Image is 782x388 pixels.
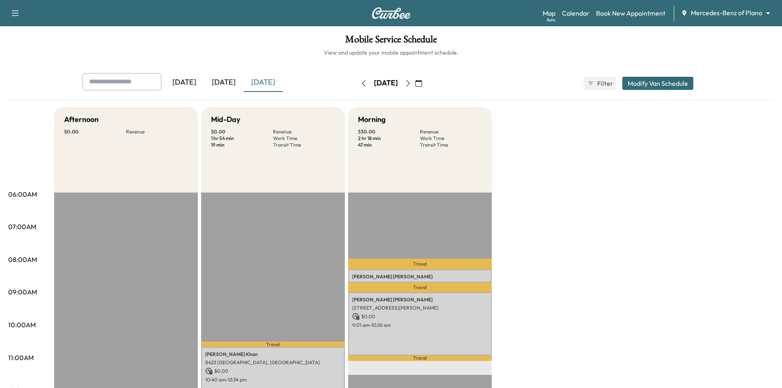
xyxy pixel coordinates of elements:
p: 9:01 am - 10:55 am [352,322,488,328]
p: [PERSON_NAME] [PERSON_NAME] [352,273,488,280]
p: 07:00AM [8,222,36,232]
a: Book New Appointment [596,8,665,18]
p: 8423 [GEOGRAPHIC_DATA], [GEOGRAPHIC_DATA] [205,359,341,366]
div: [DATE] [374,78,398,88]
h5: Mid-Day [211,114,240,125]
span: Filter [597,78,612,88]
p: Revenue [126,129,188,135]
p: Transit Time [273,142,335,148]
p: 2 hr 18 min [358,135,420,142]
p: Work Time [273,135,335,142]
p: 10:40 am - 12:34 pm [205,377,341,383]
a: Calendar [562,8,589,18]
p: 47 min [358,142,420,148]
span: Mercedes-Benz of Plano [691,8,762,18]
h6: View and update your mobile appointment schedule. [8,48,774,57]
button: Modify Van Schedule [622,77,693,90]
p: 10:00AM [8,320,36,330]
h5: Afternoon [64,114,99,125]
p: 19 min [211,142,273,148]
p: [STREET_ADDRESS] [352,282,488,288]
p: $ 0.00 [64,129,126,135]
p: $ 0.00 [205,367,341,375]
div: [DATE] [243,73,283,92]
a: MapBeta [543,8,555,18]
p: Travel [348,282,492,292]
div: [DATE] [204,73,243,92]
div: Beta [547,17,555,23]
img: Curbee Logo [372,7,411,19]
p: $ 30.00 [358,129,420,135]
p: [PERSON_NAME] [PERSON_NAME] [352,296,488,303]
p: 11:00AM [8,353,34,363]
p: 08:00AM [8,255,37,264]
p: Revenue [273,129,335,135]
p: [STREET_ADDRESS][PERSON_NAME] [352,305,488,311]
p: 1 hr 54 min [211,135,273,142]
button: Filter [584,77,616,90]
p: [PERSON_NAME] Khan [205,351,341,358]
p: 09:00AM [8,287,37,297]
p: Travel [348,356,492,361]
p: $ 0.00 [211,129,273,135]
p: Work Time [420,135,482,142]
p: $ 0.00 [352,313,488,320]
p: Travel [201,342,345,347]
h5: Morning [358,114,385,125]
p: 06:00AM [8,189,37,199]
div: [DATE] [165,73,204,92]
h1: Mobile Service Schedule [8,34,774,48]
p: Transit Time [420,142,482,148]
p: Travel [348,259,492,269]
p: Revenue [420,129,482,135]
